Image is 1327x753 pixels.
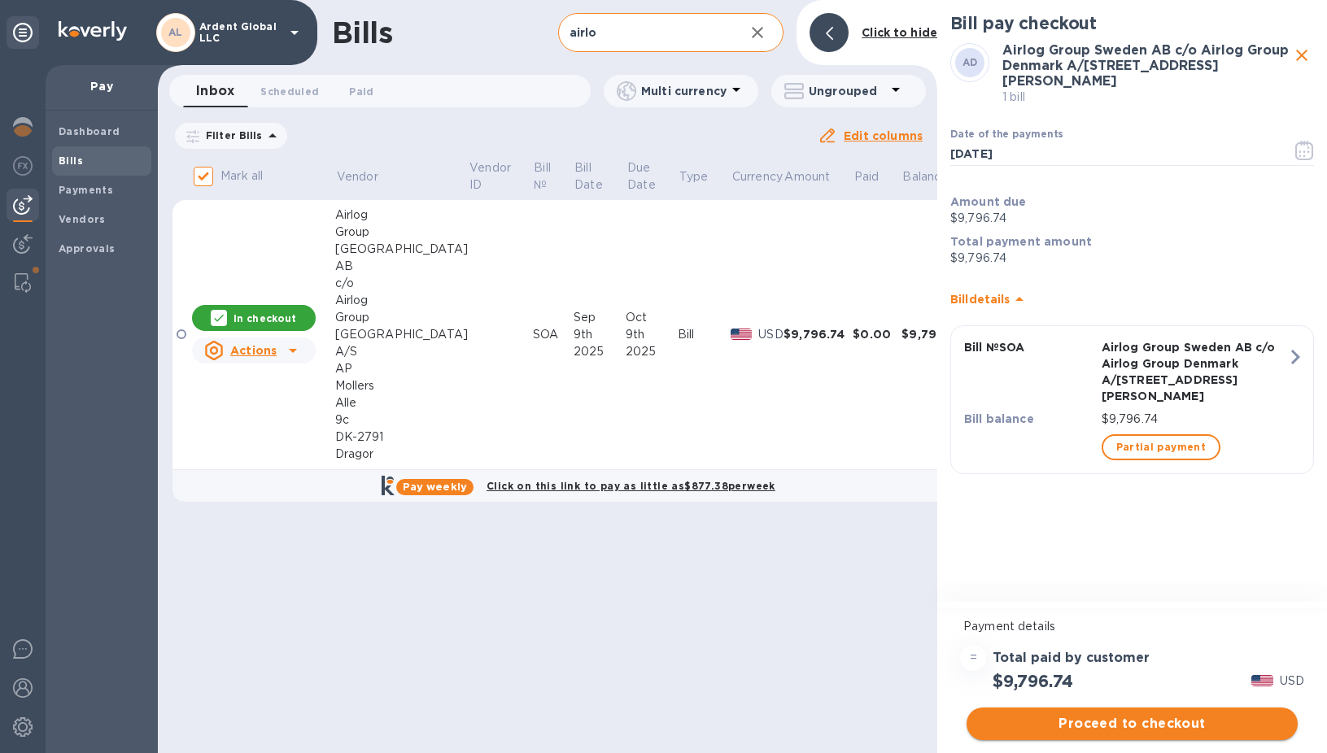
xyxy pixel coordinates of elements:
b: Click on this link to pay as little as $877.38 per week [487,480,775,492]
span: Paid [349,83,373,100]
div: Mollers [335,377,468,394]
p: Paid [854,168,880,185]
b: Payments [59,184,113,196]
div: Bill [678,326,731,343]
div: 2025 [574,343,626,360]
p: Due Date [627,159,656,194]
span: Due Date [627,159,677,194]
p: $9,796.74 [1102,411,1287,428]
div: Dragor [335,446,468,463]
p: Bill Date [575,159,604,194]
p: Payment details [963,618,1301,635]
u: Actions [230,344,277,357]
b: Vendors [59,213,106,225]
b: Click to hide [862,26,937,39]
p: Multi currency [641,83,727,99]
div: $9,796.74 [784,326,853,342]
p: In checkout [234,311,296,325]
div: 9c [335,411,468,429]
p: Pay [59,78,145,94]
span: Amount [785,168,852,185]
b: Pay weekly [403,481,467,493]
h3: Total paid by customer [993,651,1150,666]
p: Bill balance [964,411,1095,427]
p: Ungrouped [809,83,886,99]
label: Date of the payments [950,130,1063,140]
div: Airlog [335,292,468,309]
p: Mark all [221,168,264,185]
img: USD [1251,675,1273,686]
p: USD [1280,672,1304,690]
p: Amount [785,168,831,185]
u: Edit columns [844,129,923,142]
p: Bill № [535,159,552,194]
div: [GEOGRAPHIC_DATA] [335,326,468,343]
span: Vendor ID [469,159,532,194]
div: AP [335,360,468,377]
b: Bills [59,155,83,167]
div: AB [335,258,468,275]
div: 9th [574,326,626,343]
span: Scheduled [260,83,319,100]
div: Billdetails [950,273,1314,325]
p: Balance [903,168,949,185]
div: $9,796.74 [901,326,971,342]
b: Airlog Group Sweden AB c/o Airlog Group Denmark A/[STREET_ADDRESS][PERSON_NAME] [1002,42,1289,88]
div: A/S [335,343,468,360]
span: Balance [903,168,970,185]
p: USD [758,326,784,343]
h2: Bill pay checkout [950,13,1314,33]
div: c/o [335,275,468,292]
p: Bill № SOA [964,339,1095,355]
p: Ardent Global LLC [199,21,281,44]
b: Amount due [950,195,1027,208]
span: Paid [854,168,901,185]
span: Vendor [336,168,399,185]
p: $9,796.74 [950,210,1314,227]
button: Bill №SOAAirlog Group Sweden AB c/o Airlog Group Denmark A/[STREET_ADDRESS][PERSON_NAME]Bill bala... [950,325,1314,474]
span: Inbox [196,80,234,102]
img: USD [731,329,753,340]
div: 9th [626,326,678,343]
button: Proceed to checkout [967,707,1298,740]
span: Partial payment [1116,437,1206,457]
div: 2025 [626,343,678,360]
button: Partial payment [1102,434,1220,460]
div: Oct [626,309,678,326]
b: Bill details [950,293,1010,306]
div: Unpin categories [7,16,39,49]
img: Foreign exchange [13,156,33,176]
h2: $9,796.74 [993,671,1072,691]
div: DK-2791 [335,429,468,446]
b: AL [168,26,183,38]
b: Total payment amount [950,235,1092,248]
span: Type [679,168,729,185]
div: Airlog [335,207,468,224]
b: Approvals [59,242,116,255]
button: close [1290,43,1314,67]
p: Vendor [336,168,378,185]
b: AD [963,56,978,68]
p: $9,796.74 [950,250,1314,267]
div: = [960,645,986,671]
p: 1 bill [1002,89,1290,106]
b: Dashboard [59,125,120,137]
p: Airlog Group Sweden AB c/o Airlog Group Denmark A/[STREET_ADDRESS][PERSON_NAME] [1102,339,1287,404]
div: Group [335,224,468,241]
p: Type [679,168,708,185]
div: Sep [574,309,626,326]
span: Proceed to checkout [980,714,1285,733]
h1: Bills [332,15,392,50]
p: Currency [731,168,782,185]
span: Bill № [535,159,573,194]
img: Logo [59,21,127,41]
span: Bill Date [575,159,625,194]
div: Alle [335,394,468,411]
div: $0.00 [853,326,901,342]
div: SOA [533,326,574,343]
p: Vendor ID [469,159,511,194]
div: [GEOGRAPHIC_DATA] [335,241,468,258]
div: Group [335,309,468,326]
p: Filter Bills [199,128,263,142]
